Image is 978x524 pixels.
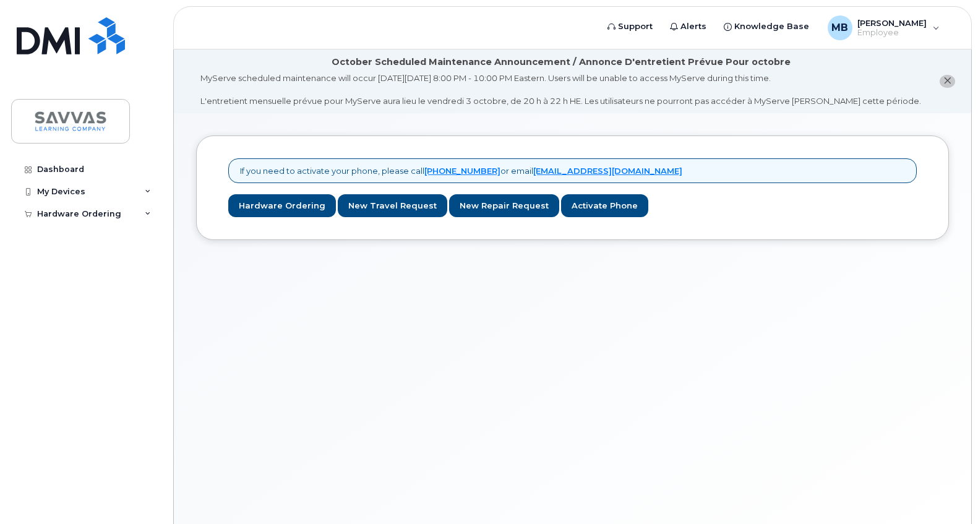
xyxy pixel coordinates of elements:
[338,194,447,217] a: New Travel Request
[940,75,955,88] button: close notification
[561,194,648,217] a: Activate Phone
[533,166,682,176] a: [EMAIL_ADDRESS][DOMAIN_NAME]
[449,194,559,217] a: New Repair Request
[228,194,336,217] a: Hardware Ordering
[240,165,682,177] p: If you need to activate your phone, please call or email
[200,72,921,107] div: MyServe scheduled maintenance will occur [DATE][DATE] 8:00 PM - 10:00 PM Eastern. Users will be u...
[332,56,791,69] div: October Scheduled Maintenance Announcement / Annonce D'entretient Prévue Pour octobre
[424,166,500,176] a: [PHONE_NUMBER]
